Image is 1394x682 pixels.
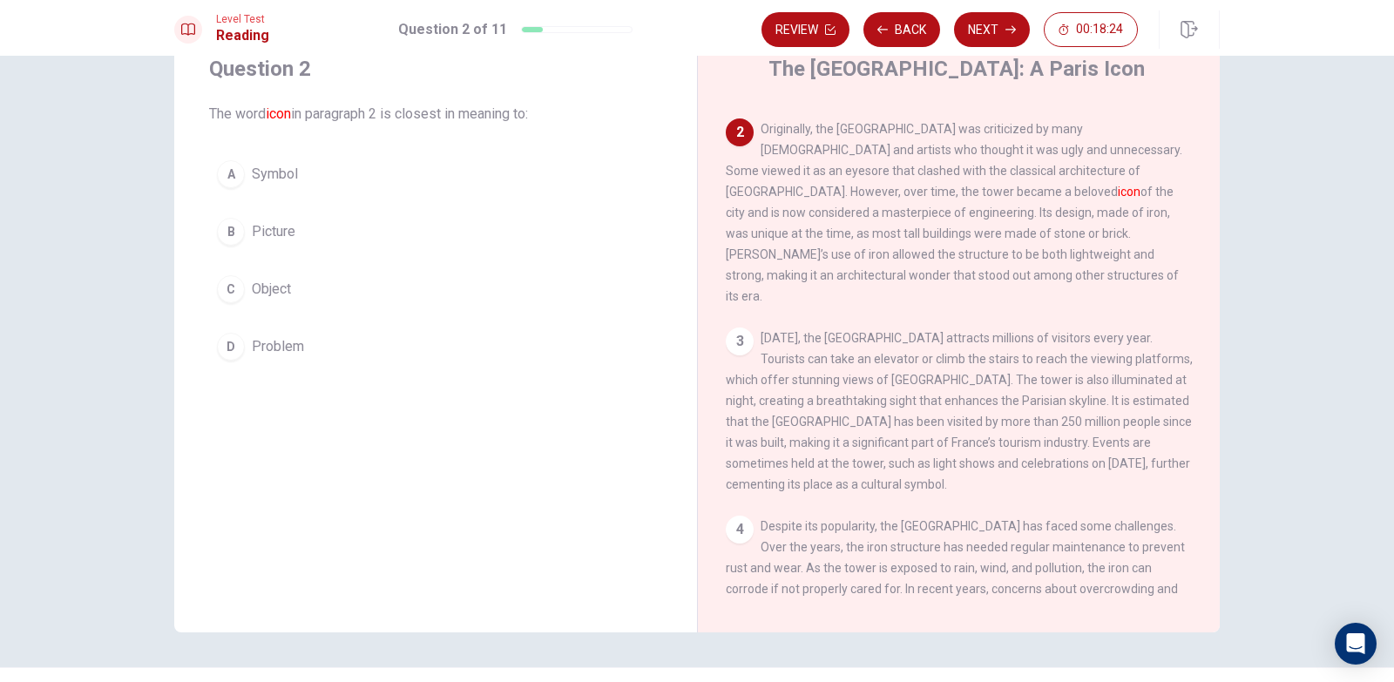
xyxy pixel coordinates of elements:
[863,12,940,47] button: Back
[209,104,662,125] span: The word in paragraph 2 is closest in meaning to:
[726,331,1193,491] span: [DATE], the [GEOGRAPHIC_DATA] attracts millions of visitors every year. Tourists can take an elev...
[954,12,1030,47] button: Next
[217,333,245,361] div: D
[209,267,662,311] button: CObject
[209,325,662,368] button: DProblem
[209,152,662,196] button: ASymbol
[252,164,298,185] span: Symbol
[217,160,245,188] div: A
[216,13,269,25] span: Level Test
[1076,23,1123,37] span: 00:18:24
[252,336,304,357] span: Problem
[726,118,754,146] div: 2
[209,55,662,83] h4: Question 2
[266,105,291,122] font: icon
[252,279,291,300] span: Object
[726,122,1182,303] span: Originally, the [GEOGRAPHIC_DATA] was criticized by many [DEMOGRAPHIC_DATA] and artists who thoug...
[217,218,245,246] div: B
[1118,185,1140,199] font: icon
[1044,12,1138,47] button: 00:18:24
[1335,623,1377,665] div: Open Intercom Messenger
[209,210,662,253] button: BPicture
[761,12,849,47] button: Review
[217,275,245,303] div: C
[252,221,295,242] span: Picture
[768,55,1145,83] h4: The [GEOGRAPHIC_DATA]: A Paris Icon
[726,327,754,355] div: 3
[726,516,754,544] div: 4
[216,25,269,46] h1: Reading
[398,19,507,40] h1: Question 2 of 11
